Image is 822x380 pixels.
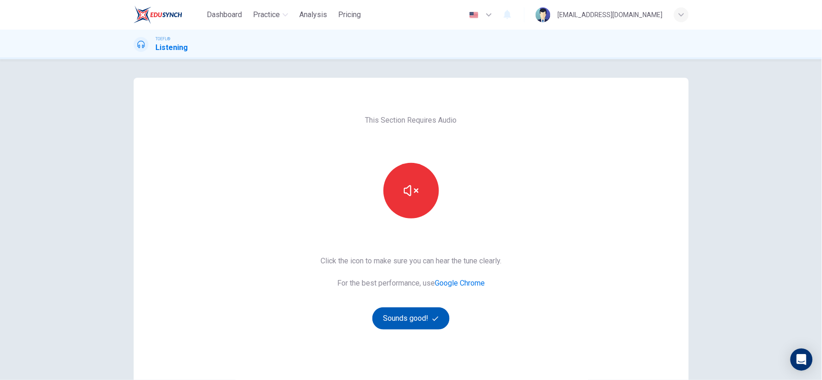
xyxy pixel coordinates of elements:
[372,307,450,330] button: Sounds good!
[156,42,188,53] h1: Listening
[299,9,327,20] span: Analysis
[296,6,331,23] button: Analysis
[321,255,501,267] span: Click the icon to make sure you can hear the tune clearly.
[249,6,292,23] button: Practice
[791,349,813,371] div: Open Intercom Messenger
[321,278,501,289] span: For the best performance, use
[253,9,280,20] span: Practice
[536,7,550,22] img: Profile picture
[365,115,457,126] span: This Section Requires Audio
[468,12,480,19] img: en
[203,6,246,23] button: Dashboard
[435,279,485,287] a: Google Chrome
[338,9,361,20] span: Pricing
[134,6,182,24] img: EduSynch logo
[558,9,663,20] div: [EMAIL_ADDRESS][DOMAIN_NAME]
[207,9,242,20] span: Dashboard
[134,6,204,24] a: EduSynch logo
[334,6,365,23] button: Pricing
[156,36,171,42] span: TOEFL®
